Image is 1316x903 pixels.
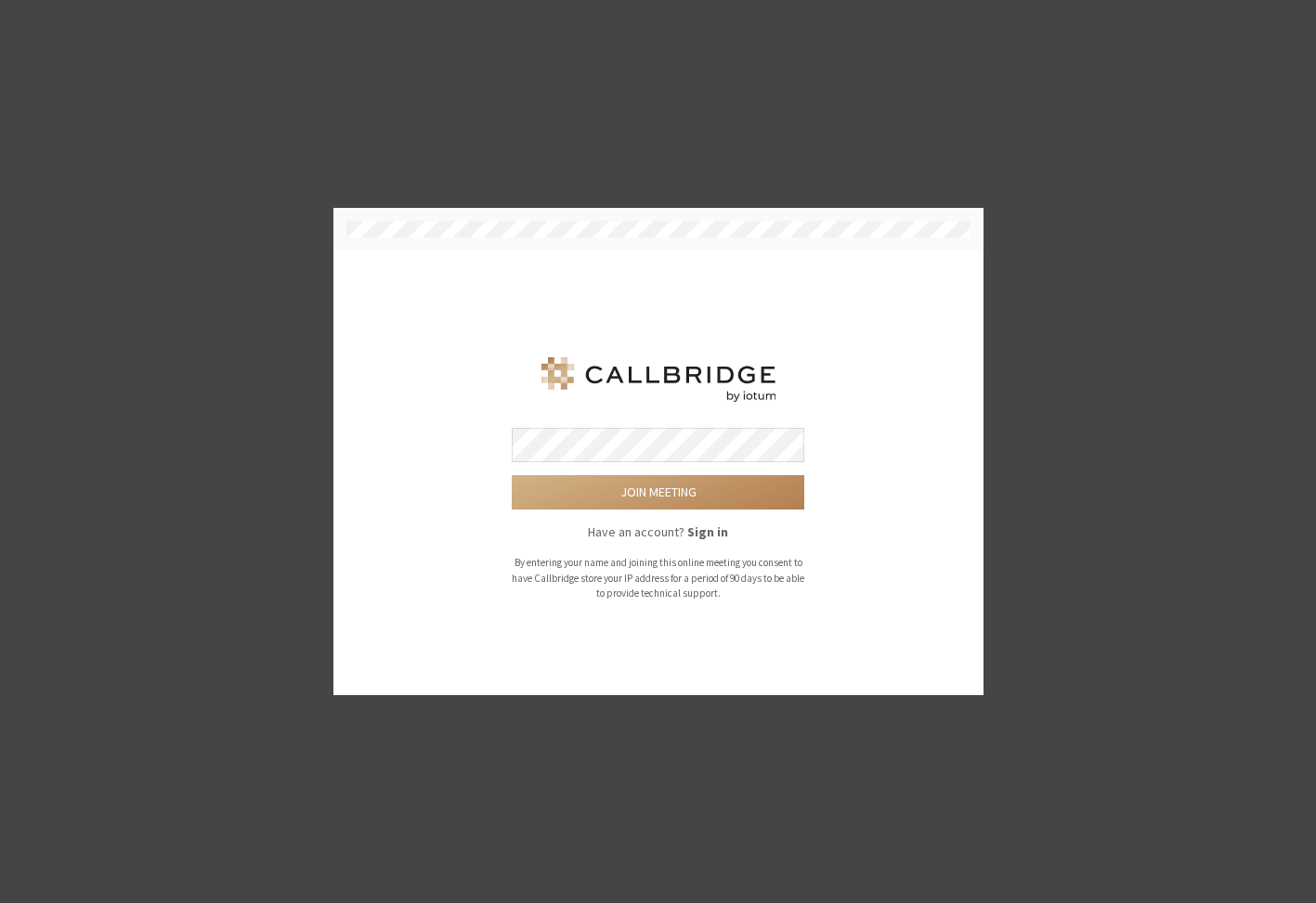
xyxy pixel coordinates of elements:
img: Iotum [538,357,779,402]
strong: Sign in [687,523,728,540]
p: By entering your name and joining this online meeting you consent to have Callbridge store your I... [512,555,804,601]
button: Join meeting [512,475,804,510]
button: Sign in [687,522,728,542]
p: Have an account? [512,522,804,542]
